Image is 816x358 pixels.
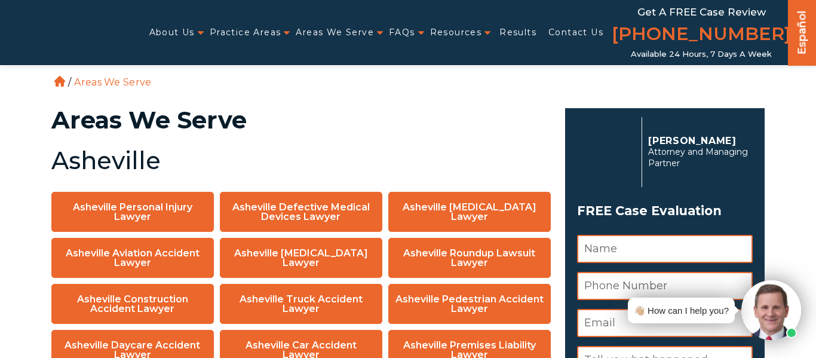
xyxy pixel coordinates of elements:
[577,200,753,222] span: FREE Case Evaluation
[577,122,636,182] img: Herbert Auger
[389,20,415,45] a: FAQs
[430,20,482,45] a: Resources
[210,20,281,45] a: Practice Areas
[577,235,753,263] input: Name
[637,6,766,18] span: Get a FREE Case Review
[7,22,141,42] img: Auger & Auger Accident and Injury Lawyers Logo
[220,284,382,324] a: Asheville Truck Accident Lawyer
[634,302,729,319] div: 👋🏼 How can I help you?
[51,238,214,278] a: Asheville Aviation Accident Lawyer
[631,50,772,59] span: Available 24 Hours, 7 Days a Week
[296,20,374,45] a: Areas We Serve
[388,192,551,232] a: Asheville [MEDICAL_DATA] Lawyer
[388,284,551,324] a: Asheville Pedestrian Accident Lawyer
[741,280,801,340] img: Intaker widget Avatar
[388,238,551,278] a: Asheville Roundup Lawsuit Lawyer
[577,309,753,337] input: Email
[71,77,154,88] li: Areas We Serve
[648,146,753,169] span: Attorney and Managing Partner
[51,148,551,174] h2: Asheville
[51,284,214,324] a: Asheville Construction Accident Lawyer
[577,272,753,300] input: Phone Number
[220,192,382,232] a: Asheville Defective Medical Devices Lawyer
[51,192,214,232] a: Asheville Personal Injury Lawyer
[149,20,195,45] a: About Us
[612,21,791,50] a: [PHONE_NUMBER]
[548,20,603,45] a: Contact Us
[499,20,536,45] a: Results
[51,108,551,132] h1: Areas We Serve
[54,76,65,87] a: Home
[220,238,382,278] a: Asheville [MEDICAL_DATA] Lawyer
[648,135,753,146] p: [PERSON_NAME]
